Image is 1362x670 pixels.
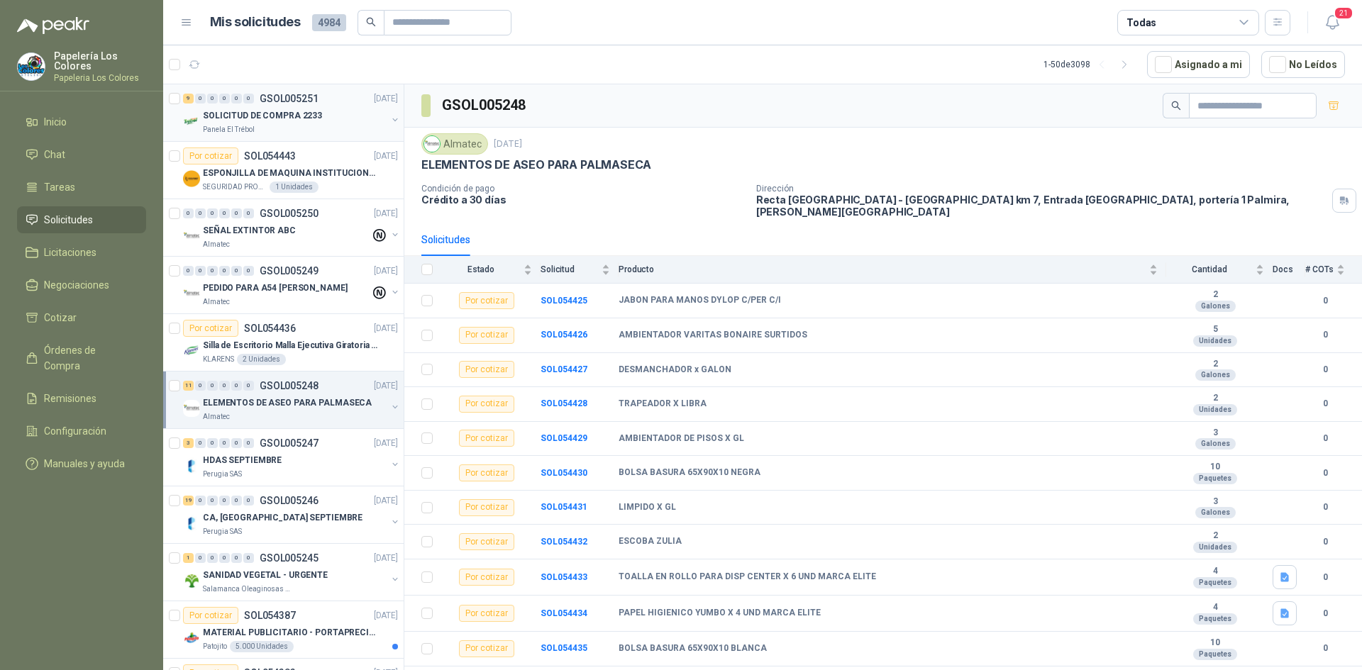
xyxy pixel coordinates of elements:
[17,337,146,379] a: Órdenes de Compra
[459,361,514,378] div: Por cotizar
[459,605,514,622] div: Por cotizar
[374,264,398,278] p: [DATE]
[366,17,376,27] span: search
[260,208,319,218] p: GSOL005250
[421,133,488,155] div: Almatec
[183,342,200,359] img: Company Logo
[421,232,470,247] div: Solicitudes
[1166,496,1264,508] b: 3
[1195,301,1236,312] div: Galones
[183,457,200,474] img: Company Logo
[270,182,319,193] div: 1 Unidades
[244,610,296,620] p: SOL054387
[1305,501,1345,514] b: 0
[260,496,319,506] p: GSOL005246
[1166,637,1264,649] b: 10
[374,322,398,335] p: [DATE]
[183,90,401,135] a: 9 0 0 0 0 0 GSOL005251[DATE] Company LogoSOLICITUD DE COMPRA 2233Panela El Trébol
[1193,335,1237,347] div: Unidades
[44,342,133,374] span: Órdenes de Compra
[541,330,587,340] b: SOL054426
[312,14,346,31] span: 4984
[243,496,254,506] div: 0
[183,208,194,218] div: 0
[203,224,296,238] p: SEÑAL EXTINTOR ABC
[44,277,109,293] span: Negociaciones
[183,94,194,104] div: 9
[1195,507,1236,518] div: Galones
[1334,6,1353,20] span: 21
[237,354,286,365] div: 2 Unidades
[203,354,234,365] p: KLARENS
[54,74,146,82] p: Papeleria Los Colores
[494,138,522,151] p: [DATE]
[374,379,398,393] p: [DATE]
[219,496,230,506] div: 0
[1193,649,1237,660] div: Paquetes
[1261,51,1345,78] button: No Leídos
[1193,542,1237,553] div: Unidades
[1193,473,1237,484] div: Paquetes
[17,385,146,412] a: Remisiones
[183,381,194,391] div: 11
[1166,264,1253,274] span: Cantidad
[17,206,146,233] a: Solicitudes
[44,310,77,325] span: Cotizar
[183,147,238,164] div: Por cotizar
[219,438,230,448] div: 0
[231,381,242,391] div: 0
[183,400,200,417] img: Company Logo
[1166,256,1273,284] th: Cantidad
[17,108,146,135] a: Inicio
[459,430,514,447] div: Por cotizar
[541,572,587,582] a: SOL054433
[203,339,380,352] p: Silla de Escritorio Malla Ejecutiva Giratoria Cromada con Reposabrazos Fijo Negra
[183,492,401,537] a: 19 0 0 0 0 0 GSOL005246[DATE] Company LogoCA, [GEOGRAPHIC_DATA] SEPTIEMBREPerugia SAS
[183,285,200,302] img: Company Logo
[183,549,401,595] a: 1 0 0 0 0 0 GSOL005245[DATE] Company LogoSANIDAD VEGETAL - URGENTESalamanca Oleaginosas SAS
[203,641,227,652] p: Patojito
[1147,51,1250,78] button: Asignado a mi
[459,327,514,344] div: Por cotizar
[183,228,200,245] img: Company Logo
[183,113,200,130] img: Company Logo
[17,174,146,201] a: Tareas
[1305,397,1345,411] b: 0
[163,601,404,659] a: Por cotizarSOL054387[DATE] Company LogoMATERIAL PUBLICITARIO - PORTAPRECIOS VER ADJUNTOPatojito5....
[163,142,404,199] a: Por cotizarSOL054443[DATE] Company LogoESPONJILLA DE MAQUINA INSTITUCIONAL-NEGRA X 12 UNIDADESSEG...
[619,364,731,376] b: DESMANCHADOR x GALON
[1166,462,1264,473] b: 10
[195,553,206,563] div: 0
[374,207,398,220] p: [DATE]
[203,526,242,537] p: Perugia SAS
[619,536,682,547] b: ESCOBA ZULIA
[1195,369,1236,381] div: Galones
[203,239,230,250] p: Almatec
[1126,15,1156,30] div: Todas
[260,553,319,563] p: GSOL005245
[1166,530,1264,542] b: 2
[231,266,242,276] div: 0
[441,256,541,284] th: Estado
[243,94,254,104] div: 0
[203,167,380,180] p: ESPONJILLA DE MAQUINA INSTITUCIONAL-NEGRA X 12 UNIDADES
[1166,324,1264,335] b: 5
[231,208,242,218] div: 0
[195,266,206,276] div: 0
[183,438,194,448] div: 3
[619,571,876,583] b: TOALLA EN ROLLO PARA DISP CENTER X 6 UND MARCA ELITE
[459,499,514,516] div: Por cotizar
[374,92,398,106] p: [DATE]
[619,433,744,445] b: AMBIENTADOR DE PISOS X GL
[17,141,146,168] a: Chat
[163,314,404,372] a: Por cotizarSOL054436[DATE] Company LogoSilla de Escritorio Malla Ejecutiva Giratoria Cromada con ...
[183,607,238,624] div: Por cotizar
[541,643,587,653] a: SOL054435
[183,553,194,563] div: 1
[1305,294,1345,308] b: 0
[44,179,75,195] span: Tareas
[421,157,651,172] p: ELEMENTOS DE ASEO PARA PALMASECA
[207,553,218,563] div: 0
[203,569,328,582] p: SANIDAD VEGETAL - URGENTE
[207,208,218,218] div: 0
